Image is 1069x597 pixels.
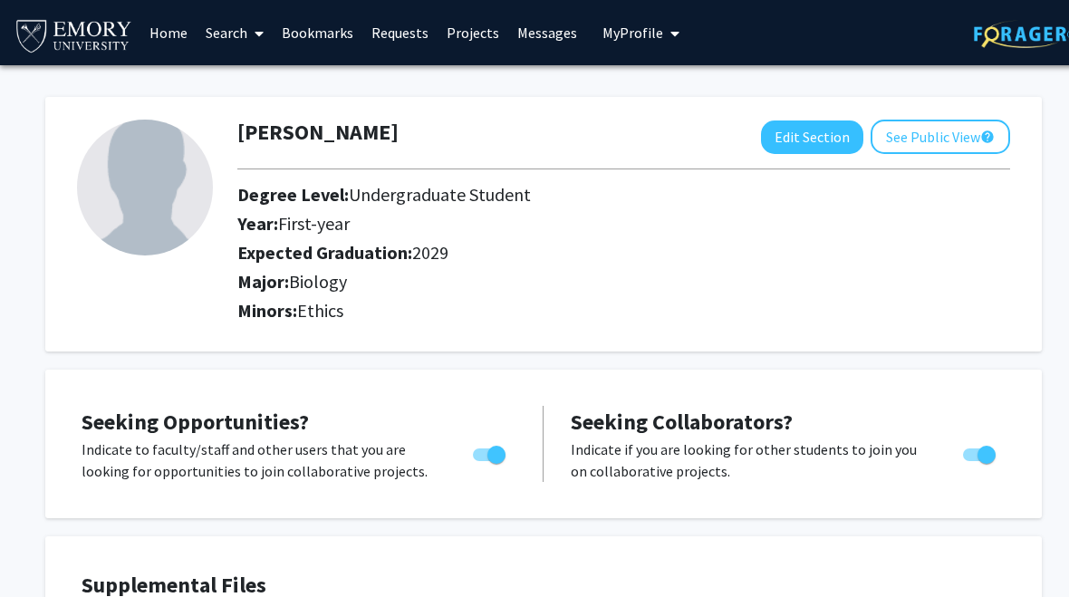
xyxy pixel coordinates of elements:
a: Bookmarks [273,1,362,64]
div: Toggle [956,438,1006,466]
a: Messages [508,1,586,64]
span: First-year [278,212,350,235]
p: Indicate to faculty/staff and other users that you are looking for opportunities to join collabor... [82,438,438,482]
a: Projects [438,1,508,64]
a: Search [197,1,273,64]
h2: Major: [237,271,1010,293]
span: 2029 [412,241,448,264]
div: Toggle [466,438,515,466]
h1: [PERSON_NAME] [237,120,399,146]
img: Emory University Logo [14,14,134,55]
h2: Expected Graduation: [237,242,909,264]
h2: Degree Level: [237,184,909,206]
span: My Profile [602,24,663,42]
h2: Year: [237,213,909,235]
button: See Public View [871,120,1010,154]
h2: Minors: [237,300,1010,322]
span: Undergraduate Student [349,183,531,206]
img: Profile Picture [77,120,213,255]
p: Indicate if you are looking for other students to join you on collaborative projects. [571,438,929,482]
button: Edit Section [761,120,863,154]
span: Ethics [297,299,343,322]
span: Seeking Collaborators? [571,408,793,436]
span: Biology [289,270,347,293]
span: Seeking Opportunities? [82,408,309,436]
iframe: Chat [14,515,77,583]
a: Requests [362,1,438,64]
mat-icon: help [980,126,995,148]
a: Home [140,1,197,64]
